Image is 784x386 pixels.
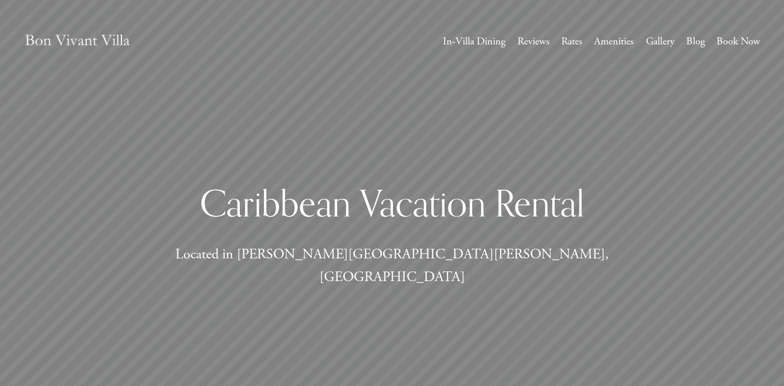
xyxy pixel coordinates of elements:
img: Caribbean Vacation Rental | Bon Vivant Villa [24,24,131,60]
a: Gallery [646,32,675,51]
a: Rates [561,32,582,51]
a: Blog [686,32,705,51]
h1: Caribbean Vacation Rental [116,181,668,226]
a: Amenities [594,32,634,51]
a: Book Now [716,32,760,51]
a: Reviews [517,32,550,51]
a: In-Villa Dining [443,32,505,51]
p: Located in [PERSON_NAME][GEOGRAPHIC_DATA][PERSON_NAME], [GEOGRAPHIC_DATA] [116,243,668,289]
